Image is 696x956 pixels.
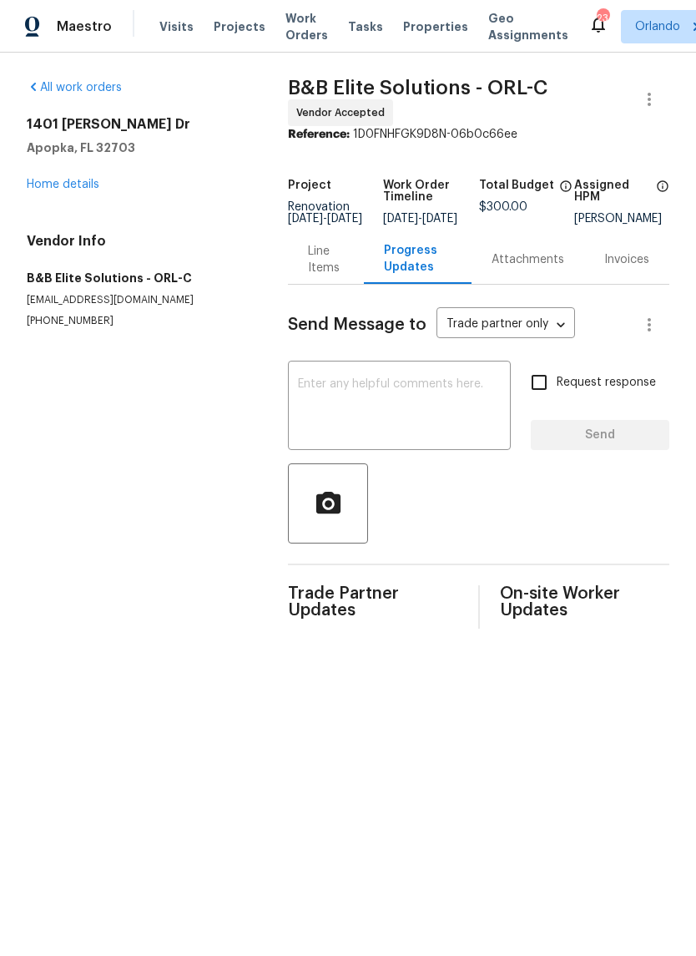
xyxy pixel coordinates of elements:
h5: Total Budget [479,180,554,191]
b: Reference: [288,129,350,140]
p: [PHONE_NUMBER] [27,314,248,328]
h5: Work Order Timeline [383,180,478,203]
span: - [288,213,362,225]
div: Line Items [308,243,344,276]
span: Work Orders [285,10,328,43]
span: The total cost of line items that have been proposed by Opendoor. This sum includes line items th... [559,180,572,201]
p: [EMAIL_ADDRESS][DOMAIN_NAME] [27,293,248,307]
a: All work orders [27,82,122,94]
span: Vendor Accepted [296,104,391,121]
span: [DATE] [327,213,362,225]
span: Tasks [348,21,383,33]
span: [DATE] [383,213,418,225]
span: B&B Elite Solutions - ORL-C [288,78,547,98]
a: Home details [27,179,99,190]
span: - [383,213,457,225]
h5: Apopka, FL 32703 [27,139,248,156]
span: On-site Worker Updates [500,585,669,619]
span: The hpm assigned to this work order. [656,180,669,213]
h5: B&B Elite Solutions - ORL-C [27,270,248,286]
span: Visits [159,18,194,35]
span: Trade Partner Updates [288,585,457,619]
div: 1D0FNHFGK9D8N-06b0c66ee [288,126,669,143]
div: Trade partner only [436,311,575,339]
div: Attachments [492,251,564,268]
h2: 1401 [PERSON_NAME] Dr [27,116,248,133]
span: Request response [557,374,656,392]
span: Properties [403,18,468,35]
span: Projects [214,18,265,35]
span: Orlando [635,18,680,35]
div: 23 [597,10,608,27]
div: Invoices [604,251,649,268]
h5: Assigned HPM [574,180,651,203]
span: Renovation [288,201,362,225]
span: Send Message to [288,316,426,333]
div: Progress Updates [384,242,451,276]
span: [DATE] [288,213,323,225]
span: [DATE] [422,213,457,225]
span: Maestro [57,18,112,35]
span: $300.00 [479,201,527,213]
h4: Vendor Info [27,233,248,250]
h5: Project [288,180,331,191]
span: Geo Assignments [488,10,568,43]
div: [PERSON_NAME] [574,213,669,225]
